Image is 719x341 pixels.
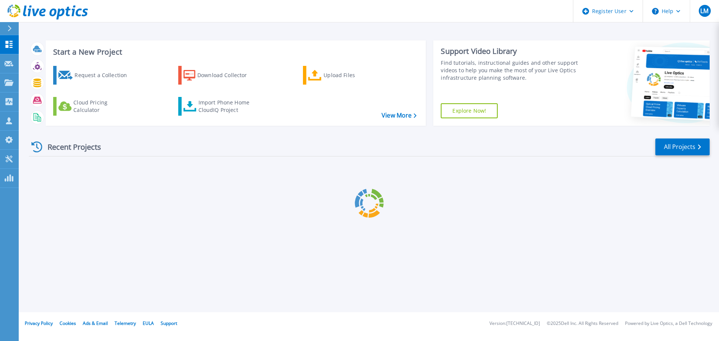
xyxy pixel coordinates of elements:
a: All Projects [655,138,710,155]
span: LM [700,8,709,14]
a: Request a Collection [53,66,137,85]
div: Recent Projects [29,138,111,156]
a: View More [382,112,416,119]
a: Ads & Email [83,320,108,326]
a: Download Collector [178,66,262,85]
a: Cookies [60,320,76,326]
a: Telemetry [115,320,136,326]
div: Request a Collection [75,68,134,83]
div: Import Phone Home CloudIQ Project [198,99,257,114]
li: © 2025 Dell Inc. All Rights Reserved [547,321,618,326]
li: Powered by Live Optics, a Dell Technology [625,321,712,326]
div: Upload Files [324,68,383,83]
div: Download Collector [197,68,257,83]
a: Cloud Pricing Calculator [53,97,137,116]
li: Version: [TECHNICAL_ID] [489,321,540,326]
a: Privacy Policy [25,320,53,326]
div: Support Video Library [441,46,582,56]
h3: Start a New Project [53,48,416,56]
div: Find tutorials, instructional guides and other support videos to help you make the most of your L... [441,59,582,82]
a: Upload Files [303,66,386,85]
a: Explore Now! [441,103,498,118]
a: Support [161,320,177,326]
a: EULA [143,320,154,326]
div: Cloud Pricing Calculator [73,99,133,114]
